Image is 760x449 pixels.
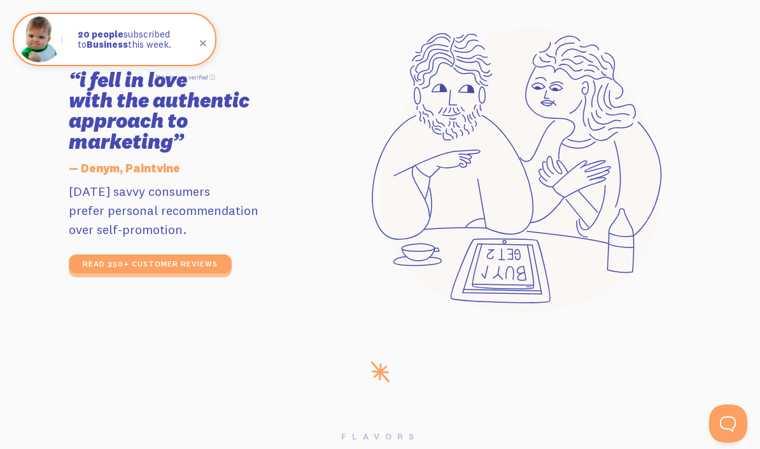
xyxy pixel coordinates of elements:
a: read 350+ customer reviews [69,254,232,273]
p: [DATE] savvy consumers prefer personal recommendation over self-promotion. [69,182,320,239]
a: This data is verified ⓘ [155,74,215,81]
strong: 20 people [78,28,123,40]
h5: — Denym, Paintvine [69,155,320,182]
strong: Business [87,38,128,50]
iframe: Help Scout Beacon - Open [709,404,747,443]
img: Fomo [17,17,62,62]
p: subscribed to this week. [78,29,202,50]
h3: “i fell in love with the authentic approach to marketing” [69,69,320,151]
